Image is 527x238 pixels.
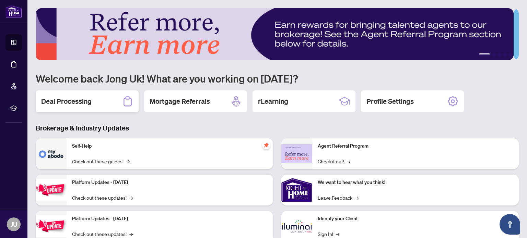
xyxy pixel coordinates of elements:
[498,53,501,56] button: 3
[318,194,359,201] a: Leave Feedback→
[72,158,130,165] a: Check out these guides!→
[36,179,67,201] img: Platform Updates - July 21, 2025
[129,230,133,238] span: →
[318,179,513,186] p: We want to hear what you think!
[72,194,133,201] a: Check out these updates!→
[509,53,512,56] button: 5
[36,215,67,237] img: Platform Updates - July 8, 2025
[72,179,268,186] p: Platform Updates - [DATE]
[11,220,17,229] span: JU
[493,53,495,56] button: 2
[336,230,339,238] span: →
[318,158,350,165] a: Check it out!→
[504,53,506,56] button: 4
[36,123,519,133] h3: Brokerage & Industry Updates
[72,230,133,238] a: Check out these updates!→
[129,194,133,201] span: →
[281,144,312,163] img: Agent Referral Program
[72,142,268,150] p: Self-Help
[258,97,288,106] h2: rLearning
[500,214,520,235] button: Open asap
[36,8,514,60] img: Slide 0
[36,72,519,85] h1: Welcome back Jong Uk! What are you working on [DATE]?
[355,194,359,201] span: →
[479,53,490,56] button: 1
[318,215,513,223] p: Identify your Client
[318,142,513,150] p: Agent Referral Program
[366,97,414,106] h2: Profile Settings
[36,138,67,169] img: Self-Help
[72,215,268,223] p: Platform Updates - [DATE]
[281,175,312,205] img: We want to hear what you think!
[150,97,210,106] h2: Mortgage Referrals
[318,230,339,238] a: Sign In!→
[262,141,270,149] span: pushpin
[126,158,130,165] span: →
[41,97,92,106] h2: Deal Processing
[5,5,22,18] img: logo
[347,158,350,165] span: →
